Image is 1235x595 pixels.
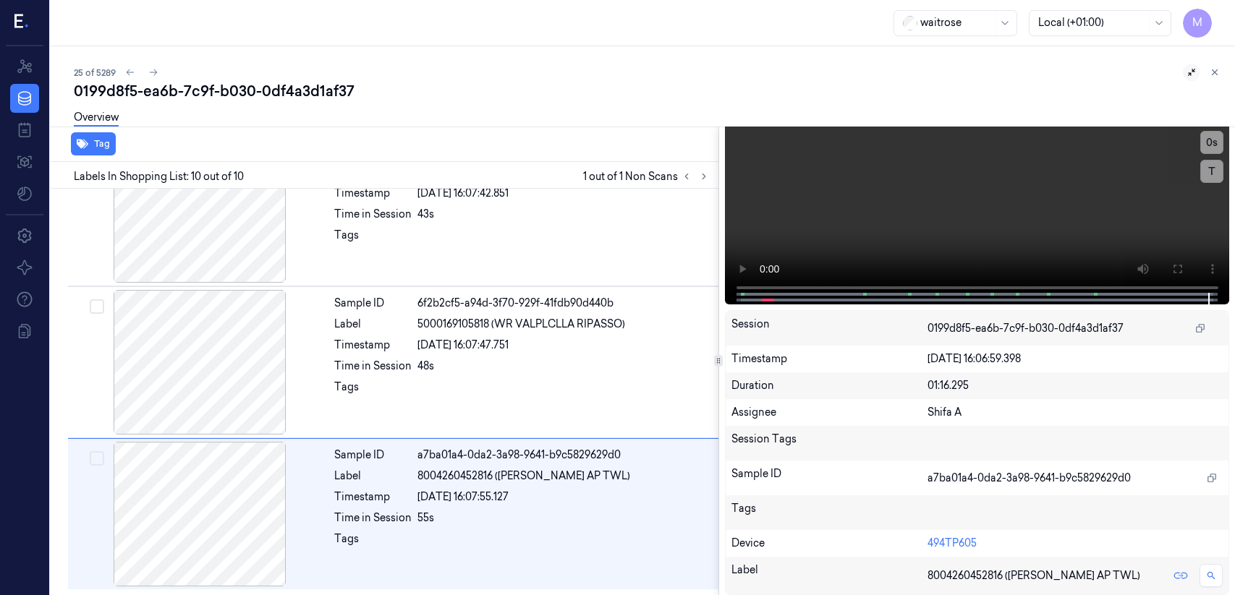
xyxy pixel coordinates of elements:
div: 0199d8f5-ea6b-7c9f-b030-0df4a3d1af37 [74,81,1223,101]
a: Overview [74,110,119,127]
button: M [1183,9,1212,38]
button: T [1200,160,1223,183]
button: 0s [1200,131,1223,154]
span: 25 of 5289 [74,67,116,79]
